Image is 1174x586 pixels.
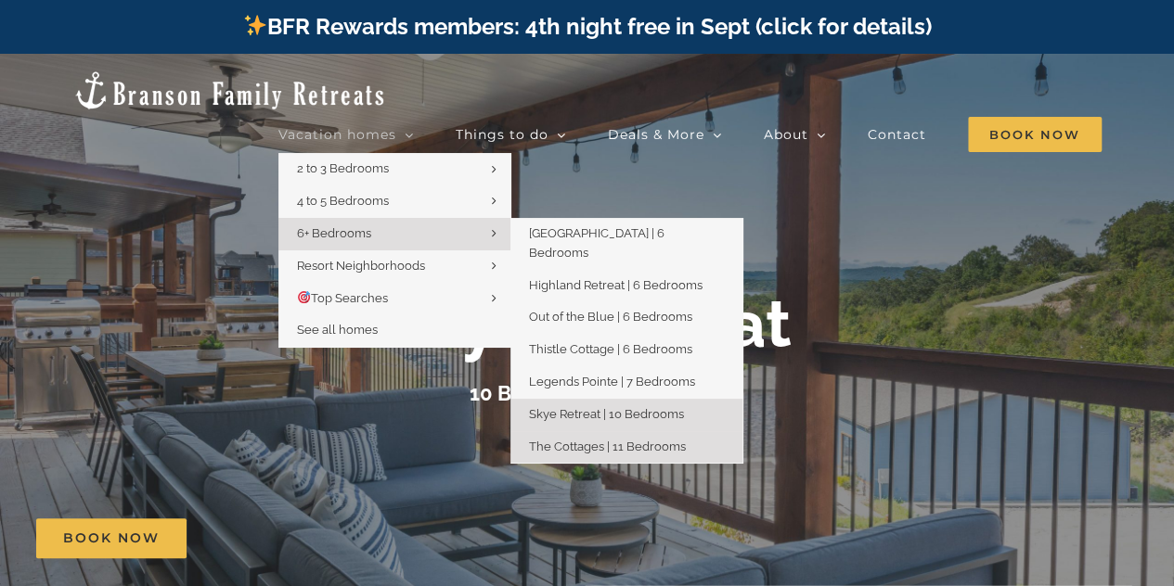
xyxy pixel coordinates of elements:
span: Skye Retreat | 10 Bedrooms [529,407,684,421]
a: Highland Retreat | 6 Bedrooms [510,270,742,302]
span: See all homes [297,323,378,337]
a: Legends Pointe | 7 Bedrooms [510,366,742,399]
a: Things to do [456,116,566,153]
b: Skye Retreat [382,285,792,363]
a: Contact [868,116,926,153]
span: Out of the Blue | 6 Bedrooms [529,310,692,324]
span: Vacation homes [278,128,396,141]
span: Book Now [63,530,160,546]
span: 2 to 3 Bedrooms [297,161,389,175]
a: The Cottages | 11 Bedrooms [510,431,742,464]
nav: Main Menu [278,116,1102,153]
a: See all homes [278,314,510,347]
a: 6+ Bedrooms [278,218,510,250]
a: [GEOGRAPHIC_DATA] | 6 Bedrooms [510,218,742,270]
a: Deals & More [608,116,722,153]
span: 4 to 5 Bedrooms [297,194,389,208]
a: 🎯Top Searches [278,283,510,315]
a: Vacation homes [278,116,414,153]
a: Skye Retreat | 10 Bedrooms [510,399,742,431]
a: 2 to 3 Bedrooms [278,153,510,185]
a: 4 to 5 Bedrooms [278,185,510,218]
a: Resort Neighborhoods [278,250,510,283]
a: BFR Rewards members: 4th night free in Sept (click for details) [242,13,932,40]
span: Contact [868,128,926,141]
span: Top Searches [297,291,388,305]
a: Book Now [36,518,187,558]
span: Things to do [456,128,548,141]
img: 🎯 [298,291,310,303]
span: Book Now [968,117,1102,152]
span: Legends Pointe | 7 Bedrooms [529,375,695,389]
span: About [764,128,808,141]
span: Thistle Cottage | 6 Bedrooms [529,342,692,356]
span: The Cottages | 11 Bedrooms [529,439,686,453]
a: About [764,116,826,153]
h3: 10 Bedrooms | Sleeps 32 [470,381,705,405]
span: 6+ Bedrooms [297,226,371,240]
a: Out of the Blue | 6 Bedrooms [510,301,742,334]
span: Highland Retreat | 6 Bedrooms [529,278,703,292]
span: [GEOGRAPHIC_DATA] | 6 Bedrooms [529,226,664,260]
a: Thistle Cottage | 6 Bedrooms [510,334,742,366]
img: ✨ [244,14,266,36]
span: Deals & More [608,128,704,141]
img: Branson Family Retreats Logo [72,70,387,111]
span: Resort Neighborhoods [297,259,425,273]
